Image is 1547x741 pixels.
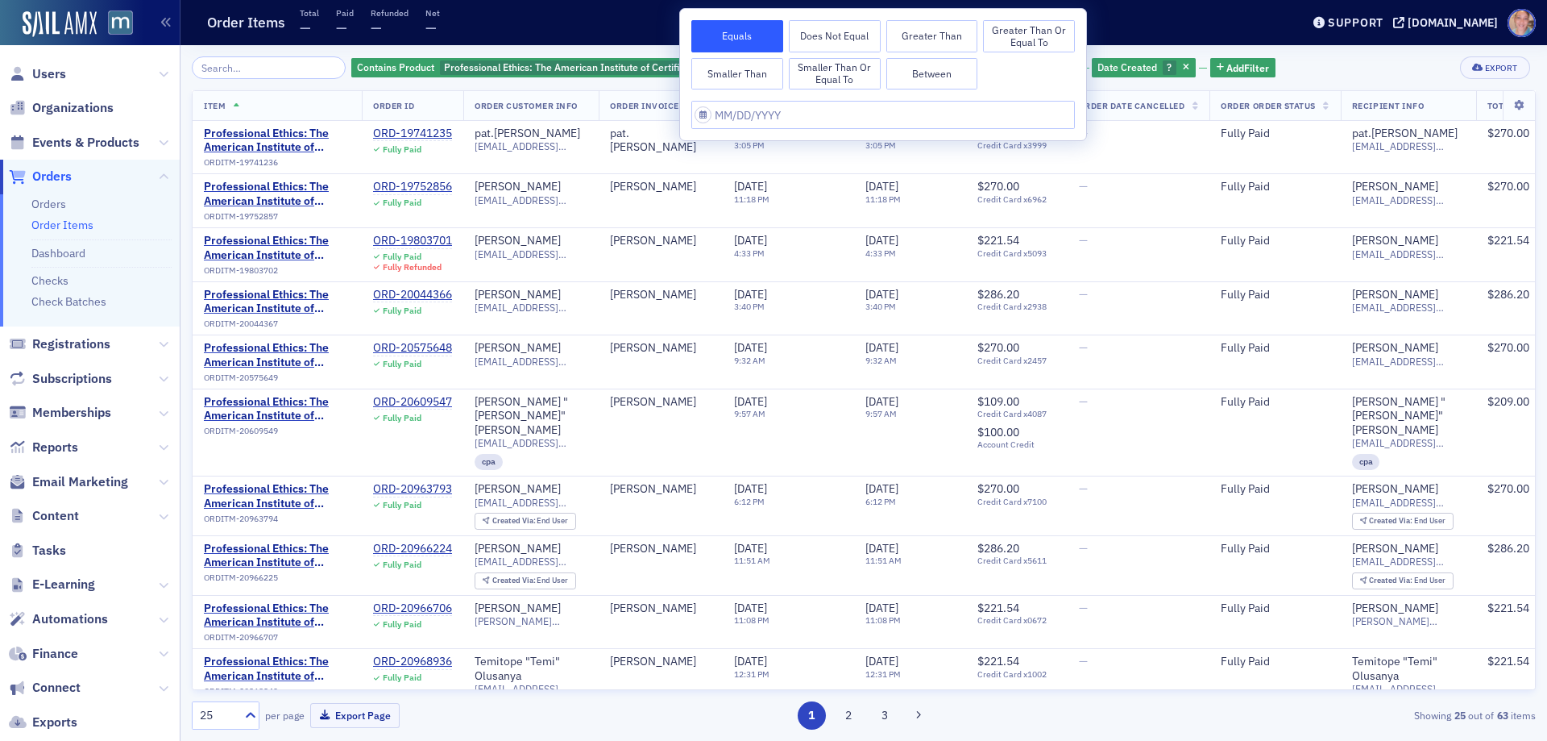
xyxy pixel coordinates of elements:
[9,679,81,697] a: Connect
[475,234,561,248] a: [PERSON_NAME]
[1221,482,1329,497] div: Fully Paid
[610,655,696,669] a: [PERSON_NAME]
[373,655,452,669] a: ORD-20968936
[1487,287,1529,302] span: $286.20
[1352,234,1438,248] div: [PERSON_NAME]
[204,180,350,208] a: Professional Ethics: The American Institute of Certified Public Accountants’ Comprehensive Course...
[9,134,139,152] a: Events & Products
[1352,248,1465,260] span: [EMAIL_ADDRESS][DOMAIN_NAME]
[204,234,350,262] a: Professional Ethics: The American Institute of Certified Public Accountants’ Comprehensive Course...
[475,482,561,497] div: [PERSON_NAME]
[1460,56,1530,79] button: Export
[9,714,77,731] a: Exports
[1352,513,1454,530] div: Created Via: End User
[1369,517,1445,526] div: End User
[475,542,561,556] a: [PERSON_NAME]
[610,127,711,155] div: pat.[PERSON_NAME]
[977,233,1019,248] span: $221.54
[204,542,350,570] span: Professional Ethics: The American Institute of Certified Public Accountants’ Comprehensive Course...
[610,180,711,194] span: Vishal Agarwal
[373,234,452,248] div: ORD-19803701
[610,234,711,248] span: Carlos Rodriguez
[32,134,139,152] span: Events & Products
[865,408,897,419] time: 9:57 AM
[383,413,421,423] div: Fully Paid
[32,404,111,422] span: Memberships
[32,473,128,491] span: Email Marketing
[204,341,350,369] a: Professional Ethics: The American Institute of Certified Public Accountants’ Comprehensive Course...
[32,65,66,83] span: Users
[9,610,108,628] a: Automations
[1487,179,1529,194] span: $270.00
[32,714,77,731] span: Exports
[1079,394,1088,409] span: —
[1487,126,1529,140] span: $270.00
[977,340,1019,355] span: $270.00
[31,294,106,309] a: Check Batches
[357,60,434,73] span: Contains Product
[1221,234,1329,248] div: Fully Paid
[1485,64,1518,73] div: Export
[31,246,85,260] a: Dashboard
[204,318,278,329] span: ORDITM-20044367
[475,395,587,438] a: [PERSON_NAME] "[PERSON_NAME]" [PERSON_NAME]
[691,101,1075,129] input: MM/DD/YYYY
[1369,515,1414,526] span: Created Via :
[691,58,783,90] button: Smaller Than
[1352,288,1438,302] a: [PERSON_NAME]
[475,180,561,194] div: [PERSON_NAME]
[192,56,346,79] input: Search…
[1352,602,1438,616] a: [PERSON_NAME]
[1352,140,1465,152] span: [EMAIL_ADDRESS][PERSON_NAME][DOMAIN_NAME]
[1352,100,1424,111] span: Recipient Info
[475,602,561,616] a: [PERSON_NAME]
[475,127,580,141] a: pat.[PERSON_NAME]
[1079,287,1088,302] span: —
[1352,127,1458,141] div: pat.[PERSON_NAME]
[977,481,1019,496] span: $270.00
[475,288,561,302] a: [PERSON_NAME]
[983,20,1075,52] button: Greater Than or Equal To
[9,473,128,491] a: Email Marketing
[789,20,881,52] button: Does Not Equal
[865,340,898,355] span: [DATE]
[1487,340,1529,355] span: $270.00
[734,496,765,507] time: 6:12 PM
[734,301,765,312] time: 3:40 PM
[1079,481,1088,496] span: —
[383,500,421,510] div: Fully Paid
[610,341,711,356] span: John Stevenson
[734,355,765,366] time: 9:32 AM
[865,248,896,259] time: 4:33 PM
[444,60,1022,73] span: Professional Ethics: The American Institute of Certified Public Accountants’ Comprehensive Course...
[23,11,97,37] a: SailAMX
[977,302,1056,312] span: Credit Card x2938
[977,194,1056,205] span: Credit Card x6962
[865,481,898,496] span: [DATE]
[734,555,770,566] time: 11:51 AM
[865,287,898,302] span: [DATE]
[734,248,765,259] time: 4:33 PM
[871,701,899,730] button: 3
[204,395,350,423] span: Professional Ethics: The American Institute of Certified Public Accountants’ Comprehensive Course...
[865,555,902,566] time: 11:51 AM
[977,394,1019,409] span: $109.00
[1221,341,1329,356] div: Fully Paid
[9,542,66,560] a: Tasks
[31,273,68,288] a: Checks
[865,496,896,507] time: 6:12 PM
[475,437,587,449] span: [EMAIL_ADDRESS][DOMAIN_NAME]
[1079,233,1088,248] span: —
[373,180,452,194] a: ORD-19752856
[610,234,696,248] div: [PERSON_NAME]
[1393,17,1503,28] button: [DOMAIN_NAME]
[1352,454,1380,470] div: cpa
[610,542,696,556] div: [PERSON_NAME]
[265,708,305,722] label: per page
[610,482,711,497] span: Jonas Kim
